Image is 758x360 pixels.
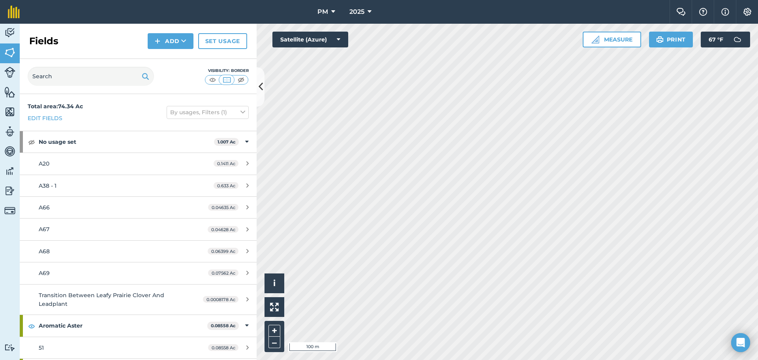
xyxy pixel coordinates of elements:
img: svg+xml;base64,PD94bWwgdmVyc2lvbj0iMS4wIiBlbmNvZGluZz0idXRmLTgiPz4KPCEtLSBHZW5lcmF0b3I6IEFkb2JlIE... [730,32,745,47]
strong: No usage set [39,131,214,153]
div: Visibility: Border [205,68,249,74]
img: svg+xml;base64,PD94bWwgdmVyc2lvbj0iMS4wIiBlbmNvZGluZz0idXRmLTgiPz4KPCEtLSBHZW5lcmF0b3I6IEFkb2JlIE... [4,27,15,39]
img: svg+xml;base64,PD94bWwgdmVyc2lvbj0iMS4wIiBlbmNvZGluZz0idXRmLTgiPz4KPCEtLSBHZW5lcmF0b3I6IEFkb2JlIE... [4,67,15,78]
img: svg+xml;base64,PD94bWwgdmVyc2lvbj0iMS4wIiBlbmNvZGluZz0idXRmLTgiPz4KPCEtLSBHZW5lcmF0b3I6IEFkb2JlIE... [4,145,15,157]
img: Ruler icon [591,36,599,43]
a: A690.07562 Ac [20,262,257,284]
strong: 0.08558 Ac [211,323,236,328]
img: svg+xml;base64,PHN2ZyB4bWxucz0iaHR0cDovL3d3dy53My5vcmcvMjAwMC9zdmciIHdpZHRoPSIxOCIgaGVpZ2h0PSIyNC... [28,321,35,331]
img: svg+xml;base64,PHN2ZyB4bWxucz0iaHR0cDovL3d3dy53My5vcmcvMjAwMC9zdmciIHdpZHRoPSI1MCIgaGVpZ2h0PSI0MC... [222,76,232,84]
div: Aromatic Aster0.08558 Ac [20,315,257,336]
button: Satellite (Azure) [272,32,348,47]
a: A670.04628 Ac [20,219,257,240]
img: svg+xml;base64,PHN2ZyB4bWxucz0iaHR0cDovL3d3dy53My5vcmcvMjAwMC9zdmciIHdpZHRoPSI1NiIgaGVpZ2h0PSI2MC... [4,47,15,58]
button: By usages, Filters (1) [167,106,249,119]
span: A66 [39,204,50,211]
img: svg+xml;base64,PHN2ZyB4bWxucz0iaHR0cDovL3d3dy53My5vcmcvMjAwMC9zdmciIHdpZHRoPSI1MCIgaGVpZ2h0PSI0MC... [208,76,218,84]
span: 2025 [349,7,364,17]
span: A20 [39,160,49,167]
span: 0.06399 Ac [208,248,238,254]
button: 67 °F [701,32,750,47]
span: 0.04628 Ac [208,226,238,233]
span: A67 [39,226,49,233]
strong: Total area : 74.34 Ac [28,103,83,110]
img: svg+xml;base64,PD94bWwgdmVyc2lvbj0iMS4wIiBlbmNvZGluZz0idXRmLTgiPz4KPCEtLSBHZW5lcmF0b3I6IEFkb2JlIE... [4,165,15,177]
div: Open Intercom Messenger [731,333,750,352]
a: A200.1411 Ac [20,153,257,174]
img: svg+xml;base64,PHN2ZyB4bWxucz0iaHR0cDovL3d3dy53My5vcmcvMjAwMC9zdmciIHdpZHRoPSI1NiIgaGVpZ2h0PSI2MC... [4,106,15,118]
img: Four arrows, one pointing top left, one top right, one bottom right and the last bottom left [270,303,279,311]
a: Set usage [198,33,247,49]
a: A680.06399 Ac [20,241,257,262]
span: 0.08558 Ac [208,344,238,351]
span: i [273,278,276,288]
span: 0.1411 Ac [214,160,238,167]
span: 0.0008178 Ac [203,296,238,303]
img: svg+xml;base64,PHN2ZyB4bWxucz0iaHR0cDovL3d3dy53My5vcmcvMjAwMC9zdmciIHdpZHRoPSIxOSIgaGVpZ2h0PSIyNC... [142,72,149,81]
button: Measure [583,32,641,47]
img: svg+xml;base64,PHN2ZyB4bWxucz0iaHR0cDovL3d3dy53My5vcmcvMjAwMC9zdmciIHdpZHRoPSI1NiIgaGVpZ2h0PSI2MC... [4,86,15,98]
img: svg+xml;base64,PHN2ZyB4bWxucz0iaHR0cDovL3d3dy53My5vcmcvMjAwMC9zdmciIHdpZHRoPSIxOSIgaGVpZ2h0PSIyNC... [656,35,664,44]
img: A cog icon [743,8,752,16]
span: A68 [39,248,50,255]
div: No usage set1.007 Ac [20,131,257,153]
a: Edit fields [28,114,62,123]
button: – [268,337,280,348]
img: svg+xml;base64,PD94bWwgdmVyc2lvbj0iMS4wIiBlbmNvZGluZz0idXRmLTgiPz4KPCEtLSBHZW5lcmF0b3I6IEFkb2JlIE... [4,185,15,197]
img: svg+xml;base64,PHN2ZyB4bWxucz0iaHR0cDovL3d3dy53My5vcmcvMjAwMC9zdmciIHdpZHRoPSIxNyIgaGVpZ2h0PSIxNy... [721,7,729,17]
a: A38 - 10.633 Ac [20,175,257,196]
span: 0.633 Ac [214,182,238,189]
a: A660.04635 Ac [20,197,257,218]
a: 510.08558 Ac [20,337,257,358]
button: Print [649,32,693,47]
img: svg+xml;base64,PHN2ZyB4bWxucz0iaHR0cDovL3d3dy53My5vcmcvMjAwMC9zdmciIHdpZHRoPSIxOCIgaGVpZ2h0PSIyNC... [28,137,35,147]
a: Transition Between Leafy Prairie Clover And Leadplant0.0008178 Ac [20,285,257,315]
button: + [268,325,280,337]
img: svg+xml;base64,PD94bWwgdmVyc2lvbj0iMS4wIiBlbmNvZGluZz0idXRmLTgiPz4KPCEtLSBHZW5lcmF0b3I6IEFkb2JlIE... [4,126,15,138]
span: 67 ° F [709,32,723,47]
strong: 1.007 Ac [218,139,236,145]
input: Search [28,67,154,86]
span: 0.04635 Ac [208,204,238,211]
span: A38 - 1 [39,182,56,189]
img: Two speech bubbles overlapping with the left bubble in the forefront [676,8,686,16]
button: Add [148,33,193,49]
img: svg+xml;base64,PHN2ZyB4bWxucz0iaHR0cDovL3d3dy53My5vcmcvMjAwMC9zdmciIHdpZHRoPSIxNCIgaGVpZ2h0PSIyNC... [155,36,160,46]
img: fieldmargin Logo [8,6,20,18]
span: A69 [39,270,50,277]
strong: Aromatic Aster [39,315,207,336]
img: A question mark icon [698,8,708,16]
span: PM [317,7,328,17]
h2: Fields [29,35,58,47]
button: i [265,273,284,293]
span: 51 [39,344,44,351]
img: svg+xml;base64,PHN2ZyB4bWxucz0iaHR0cDovL3d3dy53My5vcmcvMjAwMC9zdmciIHdpZHRoPSI1MCIgaGVpZ2h0PSI0MC... [236,76,246,84]
span: Transition Between Leafy Prairie Clover And Leadplant [39,292,164,307]
img: svg+xml;base64,PD94bWwgdmVyc2lvbj0iMS4wIiBlbmNvZGluZz0idXRmLTgiPz4KPCEtLSBHZW5lcmF0b3I6IEFkb2JlIE... [4,344,15,351]
span: 0.07562 Ac [208,270,238,276]
img: svg+xml;base64,PD94bWwgdmVyc2lvbj0iMS4wIiBlbmNvZGluZz0idXRmLTgiPz4KPCEtLSBHZW5lcmF0b3I6IEFkb2JlIE... [4,205,15,216]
